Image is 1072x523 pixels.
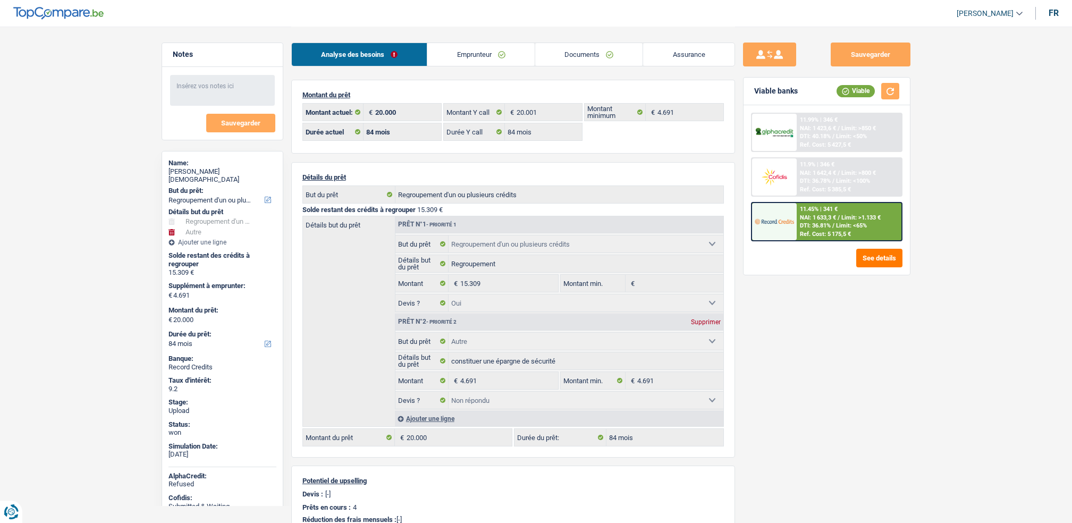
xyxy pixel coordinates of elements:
div: Prêt n°2 [395,318,459,325]
div: Ajouter une ligne [168,239,276,246]
span: Limit: <100% [836,178,870,184]
div: 9.2 [168,385,276,393]
div: Ajouter une ligne [395,411,723,426]
a: Emprunteur [427,43,535,66]
div: 11.45% | 341 € [800,206,838,213]
div: won [168,428,276,437]
label: Supplément à emprunter: [168,282,274,290]
span: 15.309 € [417,206,443,214]
div: Taux d'intérêt: [168,376,276,385]
span: Limit: >850 € [841,125,876,132]
div: [PERSON_NAME][DEMOGRAPHIC_DATA] [168,167,276,184]
img: Cofidis [755,167,794,187]
div: fr [1049,8,1059,18]
p: Détails du prêt [302,173,724,181]
span: € [168,316,172,324]
span: DTI: 36.81% [800,222,831,229]
label: Montant [395,372,449,389]
span: € [449,372,460,389]
span: [PERSON_NAME] [957,9,1014,18]
span: Limit: <50% [836,133,867,140]
a: Documents [535,43,643,66]
div: 11.9% | 346 € [800,161,834,168]
label: Devis ? [395,392,449,409]
p: Potentiel de upselling [302,477,724,485]
span: € [505,104,517,121]
div: Viable [837,85,875,97]
div: Status: [168,420,276,429]
span: / [838,214,840,221]
a: Assurance [643,43,735,66]
a: [PERSON_NAME] [948,5,1023,22]
p: Prêts en cours : [302,503,351,511]
label: Montant min. [561,372,626,389]
span: € [626,275,637,292]
div: Submitted & Waiting [168,502,276,511]
span: / [832,133,834,140]
div: Viable banks [754,87,798,96]
label: But du prêt [395,235,449,252]
p: 4 [353,503,357,511]
div: Banque: [168,355,276,363]
button: See details [856,249,902,267]
div: Prêt n°1 [395,221,459,228]
img: Record Credits [755,212,794,231]
label: Durée du prêt: [514,429,606,446]
span: NAI: 1 633,3 € [800,214,836,221]
span: € [626,372,637,389]
div: Simulation Date: [168,442,276,451]
label: Détails but du prêt [303,216,395,229]
div: Stage: [168,398,276,407]
div: [DATE] [168,450,276,459]
div: 15.309 € [168,268,276,277]
span: Sauvegarder [221,120,260,126]
span: - Priorité 2 [426,319,457,325]
label: Détails but du prêt [395,352,449,369]
div: Refused [168,480,276,488]
span: DTI: 40.18% [800,133,831,140]
div: Upload [168,407,276,415]
span: DTI: 36.78% [800,178,831,184]
div: Supprimer [688,319,723,325]
label: But du prêt: [168,187,274,195]
a: Analyse des besoins [292,43,427,66]
div: Cofidis: [168,494,276,502]
div: Ref. Cost: 5 427,5 € [800,141,851,148]
span: / [838,125,840,132]
span: € [395,429,407,446]
label: Montant minimum [585,104,646,121]
span: € [449,275,460,292]
span: - Priorité 1 [426,222,457,227]
label: But du prêt [395,333,449,350]
span: € [168,291,172,300]
span: Limit: >800 € [841,170,876,176]
span: / [832,222,834,229]
p: [-] [325,490,331,498]
label: Détails but du prêt [395,255,449,272]
div: AlphaCredit: [168,472,276,480]
label: Montant [395,275,449,292]
label: Durée actuel [303,123,364,140]
button: Sauvegarder [206,114,275,132]
img: AlphaCredit [755,126,794,139]
div: Record Credits [168,363,276,372]
p: Devis : [302,490,323,498]
label: Montant min. [561,275,626,292]
div: 11.99% | 346 € [800,116,838,123]
span: NAI: 1 642,4 € [800,170,836,176]
div: Détails but du prêt [168,208,276,216]
label: Montant du prêt [303,429,395,446]
span: / [832,178,834,184]
span: / [838,170,840,176]
span: € [364,104,375,121]
label: Devis ? [395,294,449,311]
label: Durée du prêt: [168,330,274,339]
p: Montant du prêt [302,91,724,99]
h5: Notes [173,50,272,59]
label: Montant du prêt: [168,306,274,315]
img: TopCompare Logo [13,7,104,20]
button: Sauvegarder [831,43,910,66]
label: Montant actuel: [303,104,364,121]
div: Ref. Cost: 5 385,5 € [800,186,851,193]
span: Limit: >1.133 € [841,214,881,221]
